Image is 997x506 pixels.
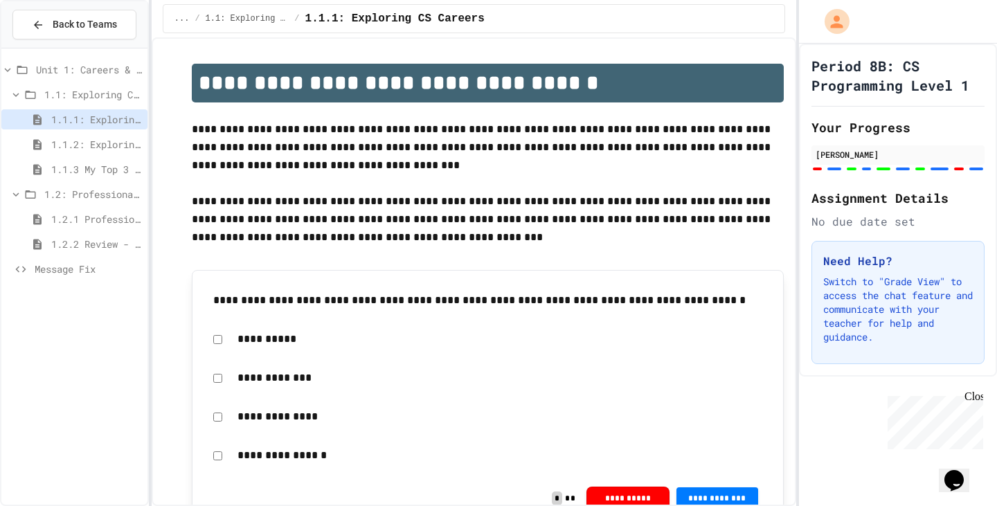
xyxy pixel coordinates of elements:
[6,6,96,88] div: Chat with us now!Close
[36,62,142,77] span: Unit 1: Careers & Professionalism
[811,213,985,230] div: No due date set
[305,10,485,27] span: 1.1.1: Exploring CS Careers
[44,87,142,102] span: 1.1: Exploring CS Careers
[51,237,142,251] span: 1.2.2 Review - Professional Communication
[35,262,142,276] span: Message Fix
[810,6,853,37] div: My Account
[44,187,142,201] span: 1.2: Professional Communication
[174,13,190,24] span: ...
[823,275,973,344] p: Switch to "Grade View" to access the chat feature and communicate with your teacher for help and ...
[816,148,980,161] div: [PERSON_NAME]
[51,112,142,127] span: 1.1.1: Exploring CS Careers
[51,162,142,177] span: 1.1.3 My Top 3 CS Careers!
[811,188,985,208] h2: Assignment Details
[823,253,973,269] h3: Need Help?
[939,451,983,492] iframe: chat widget
[51,212,142,226] span: 1.2.1 Professional Communication
[294,13,299,24] span: /
[53,17,117,32] span: Back to Teams
[51,137,142,152] span: 1.1.2: Exploring CS Careers - Review
[811,118,985,137] h2: Your Progress
[811,56,985,95] h1: Period 8B: CS Programming Level 1
[195,13,199,24] span: /
[882,390,983,449] iframe: chat widget
[12,10,136,39] button: Back to Teams
[206,13,289,24] span: 1.1: Exploring CS Careers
